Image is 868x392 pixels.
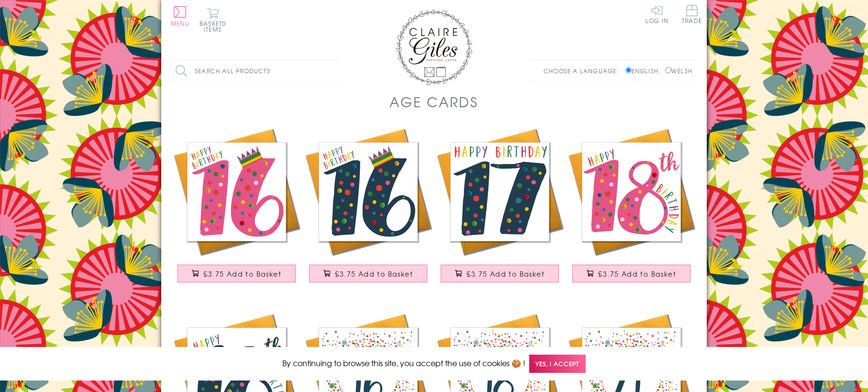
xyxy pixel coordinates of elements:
[625,67,663,75] label: English
[171,126,302,292] a: Birthday Card, Age 16 - Pink, Happy Birthday 16, Embellished with pompoms £3.75 Add to Basket
[566,126,697,292] a: Birthday Card, Age 18 - Pink, Happy 18th Birthday, Embellished with pompoms £3.75 Add to Basket
[598,269,676,279] span: £3.75 Add to Basket
[572,265,691,282] button: £3.75 Add to Basket
[309,265,428,282] button: £3.75 Add to Basket
[467,269,545,279] span: £3.75 Add to Basket
[329,60,338,82] input: Search
[171,19,189,28] span: Menu
[665,67,692,75] label: Welsh
[434,126,566,258] img: Birthday Card, Age 17 - Blue, Happy Birthday 17, Embellished with pompoms
[171,6,189,26] button: Menu
[302,126,434,292] a: Birthday Card, Age 16 - Blue, Happy Birthday 16, Embellished with pompoms £3.75 Add to Basket
[396,10,472,85] img: Claire Giles Greetings Cards
[544,67,623,75] p: Choose a language:
[389,92,479,112] h1: Age Cards
[204,19,226,34] span: 0 items
[682,5,702,25] a: Trade
[302,126,434,258] img: Birthday Card, Age 16 - Blue, Happy Birthday 16, Embellished with pompoms
[178,265,296,282] button: £3.75 Add to Basket
[682,5,702,23] span: Trade
[441,265,559,282] button: £3.75 Add to Basket
[200,8,226,32] button: Basket0 items
[335,269,413,279] span: £3.75 Add to Basket
[625,67,632,73] input: English
[529,355,586,373] span: Yes, I accept
[203,269,281,279] span: £3.75 Add to Basket
[171,126,302,258] img: Birthday Card, Age 16 - Pink, Happy Birthday 16, Embellished with pompoms
[645,5,668,23] a: Log In
[434,126,566,292] a: Birthday Card, Age 17 - Blue, Happy Birthday 17, Embellished with pompoms £3.75 Add to Basket
[566,126,697,258] img: Birthday Card, Age 18 - Pink, Happy 18th Birthday, Embellished with pompoms
[665,67,671,73] input: Welsh
[171,60,338,82] input: Search all products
